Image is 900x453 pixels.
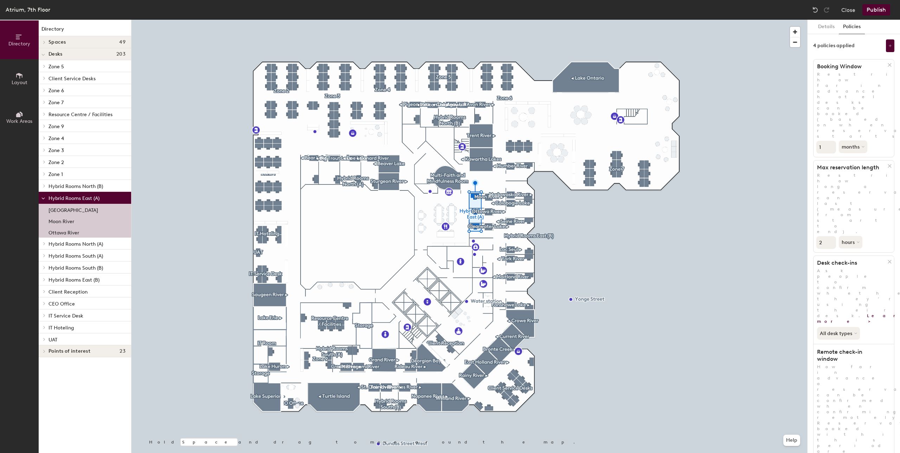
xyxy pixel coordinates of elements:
[49,64,64,70] span: Zone 5
[49,205,98,213] p: [GEOGRAPHIC_DATA]
[49,147,64,153] span: Zone 3
[116,51,126,57] span: 203
[49,39,66,45] span: Spaces
[119,39,126,45] span: 49
[49,228,79,236] p: Ottawa River
[8,41,30,47] span: Directory
[812,6,819,13] img: Undo
[814,172,894,234] p: Restrict how long a reservation can last (measured from start to end).
[49,195,99,201] span: Hybrid Rooms East (A)
[814,259,888,266] h1: Desk check-ins
[817,327,860,340] button: All desk types
[6,118,32,124] span: Work Areas
[49,337,57,343] span: UAT
[49,136,64,141] span: Zone 4
[49,301,75,307] span: CEO Office
[841,4,855,15] button: Close
[49,76,96,82] span: Client Service Desks
[6,5,50,14] div: Atrium, 7th Floor
[814,63,888,70] h1: Booking Window
[49,183,103,189] span: Hybrid Rooms North (B)
[49,253,103,259] span: Hybrid Rooms South (A)
[814,164,888,171] h1: Max reservation length
[39,25,131,36] h1: Directory
[814,71,894,139] p: Restrict how far in advance hotel desks can be booked (based on when reservation starts).
[49,124,64,130] span: Zone 9
[814,348,888,363] h1: Remote check-in window
[49,265,103,271] span: Hybrid Rooms South (B)
[49,88,64,94] span: Zone 6
[49,171,63,177] span: Zone 1
[49,159,64,165] span: Zone 2
[49,216,74,225] p: Moon River
[49,348,90,354] span: Points of interest
[49,277,99,283] span: Hybrid Rooms East (B)
[120,348,126,354] span: 23
[49,51,62,57] span: Desks
[783,435,800,446] button: Help
[839,236,862,248] button: hours
[49,100,64,106] span: Zone 7
[839,140,867,153] button: months
[49,289,88,295] span: Client Reception
[862,4,890,15] button: Publish
[813,43,855,49] div: 4 policies applied
[839,20,865,34] button: Policies
[49,313,83,319] span: IT Service Desk
[823,6,830,13] img: Redo
[814,20,839,34] button: Details
[49,325,74,331] span: IT Hoteling
[49,112,112,118] span: Resource Centre / Facilities
[12,80,27,86] span: Layout
[49,241,103,247] span: Hybrid Rooms North (A)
